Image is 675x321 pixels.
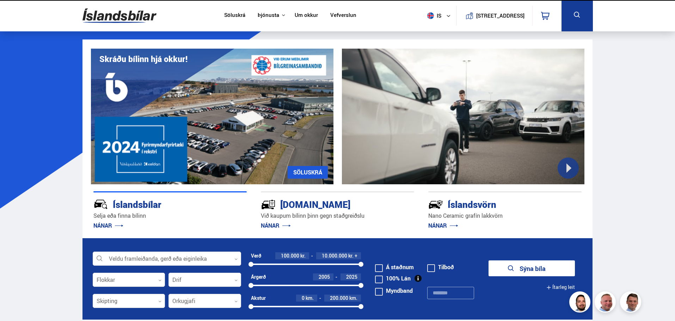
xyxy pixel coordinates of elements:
h1: Skráðu bílinn hjá okkur! [99,54,188,64]
a: Vefverslun [330,12,356,19]
button: Sýna bíla [489,260,575,276]
span: kr. [300,253,306,259]
span: km. [306,295,314,301]
button: [STREET_ADDRESS] [479,13,522,19]
img: nhp88E3Fdnt1Opn2.png [570,292,591,314]
img: eKx6w-_Home_640_.png [91,49,333,184]
div: Árgerð [251,274,266,280]
label: 100% Lán [375,276,411,281]
p: Við kaupum bílinn þinn gegn staðgreiðslu [261,212,414,220]
span: 10.000.000 [322,252,347,259]
span: 2005 [319,273,330,280]
button: is [424,5,456,26]
label: Á staðnum [375,264,414,270]
div: Akstur [251,295,266,301]
img: G0Ugv5HjCgRt.svg [82,4,157,27]
span: kr. [348,253,354,259]
a: [STREET_ADDRESS] [460,6,528,26]
img: -Svtn6bYgwAsiwNX.svg [428,197,443,212]
button: Þjónusta [258,12,279,19]
span: 100.000 [281,252,299,259]
p: Selja eða finna bílinn [93,212,247,220]
span: km. [349,295,357,301]
img: tr5P-W3DuiFaO7aO.svg [261,197,276,212]
div: Íslandsvörn [428,198,557,210]
span: 200.000 [330,295,348,301]
span: is [424,12,442,19]
label: Myndband [375,288,413,294]
a: Um okkur [295,12,318,19]
img: FbJEzSuNWCJXmdc-.webp [621,292,642,314]
button: Ítarleg leit [546,279,575,295]
a: NÁNAR [93,222,123,229]
img: JRvxyua_JYH6wB4c.svg [93,197,108,212]
div: [DOMAIN_NAME] [261,198,389,210]
span: + [355,253,357,259]
label: Tilboð [427,264,454,270]
img: siFngHWaQ9KaOqBr.png [596,292,617,314]
span: 0 [302,295,305,301]
a: NÁNAR [261,222,291,229]
div: Verð [251,253,261,259]
p: Nano Ceramic grafín lakkvörn [428,212,582,220]
a: NÁNAR [428,222,458,229]
span: 2025 [346,273,357,280]
a: SÖLUSKRÁ [288,166,328,179]
div: Íslandsbílar [93,198,222,210]
a: Söluskrá [224,12,245,19]
img: svg+xml;base64,PHN2ZyB4bWxucz0iaHR0cDovL3d3dy53My5vcmcvMjAwMC9zdmciIHdpZHRoPSI1MTIiIGhlaWdodD0iNT... [427,12,434,19]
